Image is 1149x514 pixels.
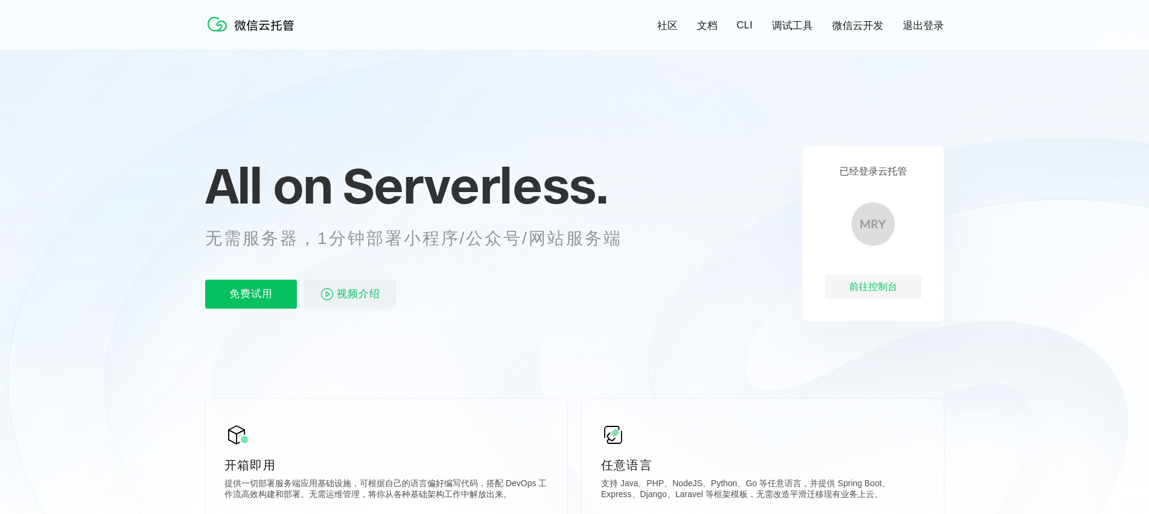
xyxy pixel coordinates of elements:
[601,478,925,503] p: 支持 Java、PHP、NodeJS、Python、Go 等任意语言，并提供 Spring Boot、Express、Django、Laravel 等框架模板，无需改造平滑迁移现有业务上云。
[772,19,813,33] a: 调试工具
[903,19,944,33] a: 退出登录
[337,280,380,309] span: 视频介绍
[697,19,718,33] a: 文档
[205,12,302,36] img: 微信云托管
[343,155,608,216] span: Serverless.
[205,226,645,251] p: 无需服务器，1分钟部署小程序/公众号/网站服务端
[320,287,334,301] img: video_play.svg
[737,19,753,31] a: CLI
[224,478,548,503] p: 提供一切部署服务端应用基础设施，可根据自己的语言偏好编写代码，搭配 DevOps 工作流高效构建和部署。无需运维管理，将你从各种基础架构工作中解放出来。
[601,457,925,474] p: 任意语言
[832,19,883,33] a: 微信云开发
[205,280,297,309] p: 免费试用
[205,155,331,216] span: All on
[205,28,302,38] a: 微信云托管
[224,457,548,474] p: 开箱即用
[657,19,678,33] a: 社区
[839,165,907,178] p: 已经登录云托管
[825,275,921,299] div: 前往控制台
